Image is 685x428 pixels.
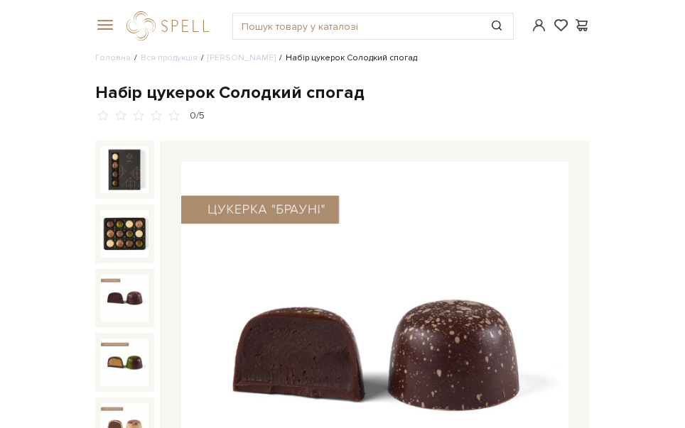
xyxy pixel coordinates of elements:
[95,82,590,104] div: Набір цукерок Солодкий спогад
[207,53,276,63] a: [PERSON_NAME]
[101,146,149,194] img: Набір цукерок Солодкий спогад
[276,52,417,65] li: Набір цукерок Солодкий спогад
[95,53,131,63] a: Головна
[233,13,480,39] input: Пошук товару у каталозі
[126,11,215,40] a: logo
[101,210,149,258] img: Набір цукерок Солодкий спогад
[101,339,149,386] img: Набір цукерок Солодкий спогад
[190,109,205,123] div: 0/5
[141,53,198,63] a: Вся продукція
[480,13,513,39] button: Пошук товару у каталозі
[101,275,149,322] img: Набір цукерок Солодкий спогад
